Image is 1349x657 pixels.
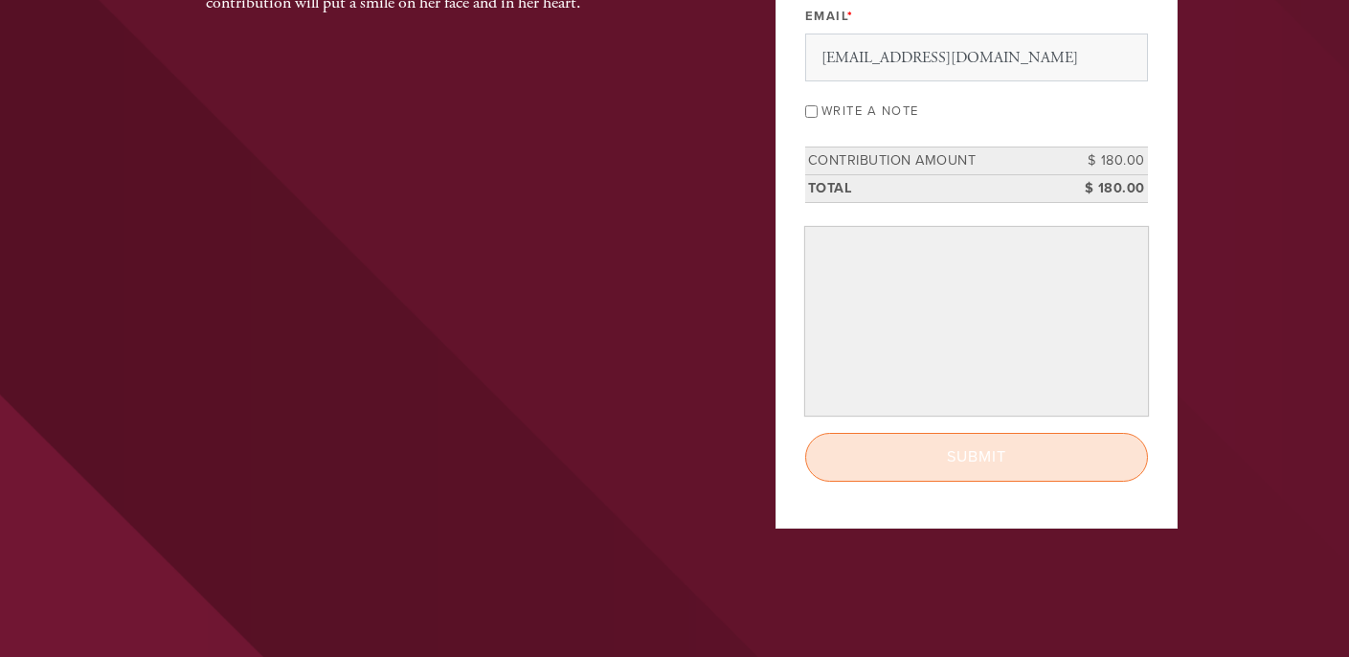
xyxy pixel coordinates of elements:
[805,147,1062,175] td: Contribution Amount
[847,9,854,24] span: This field is required.
[805,8,854,25] label: Email
[809,231,1144,412] iframe: Secure payment input frame
[805,174,1062,202] td: Total
[1062,147,1148,175] td: $ 180.00
[821,103,919,119] label: Write a note
[1062,174,1148,202] td: $ 180.00
[805,433,1148,481] input: Submit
